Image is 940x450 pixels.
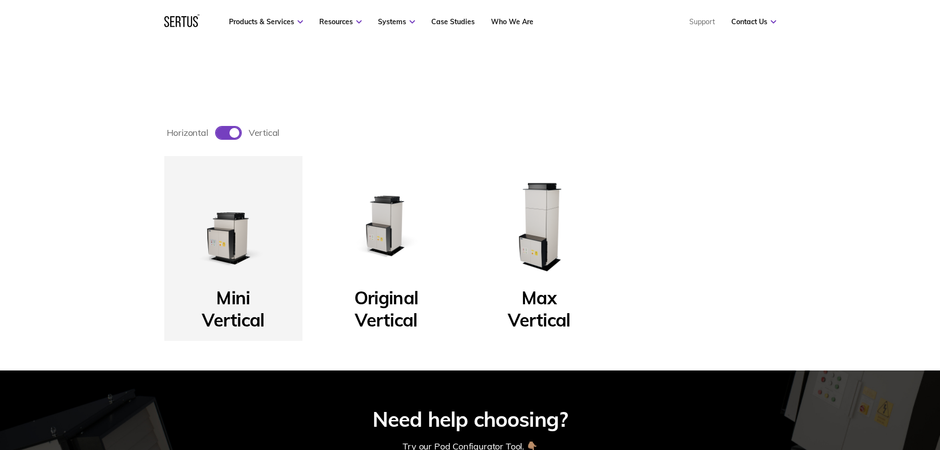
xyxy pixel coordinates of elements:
[431,17,475,26] a: Case Studies
[229,17,303,26] a: Products & Services
[508,286,570,320] p: Max Vertical
[354,286,418,320] p: Original Vertical
[319,17,362,26] a: Resources
[491,17,533,26] a: Who We Are
[480,166,599,285] img: Max Vertical
[174,166,293,285] img: Mini Vertical
[731,17,776,26] a: Contact Us
[202,286,264,320] p: Mini Vertical
[891,403,940,450] iframe: Chat Widget
[373,408,567,431] div: Need help choosing?
[378,17,415,26] a: Systems
[249,127,280,138] span: vertical
[327,166,446,285] img: Original Vertical
[689,17,715,26] a: Support
[167,127,208,138] span: horizontal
